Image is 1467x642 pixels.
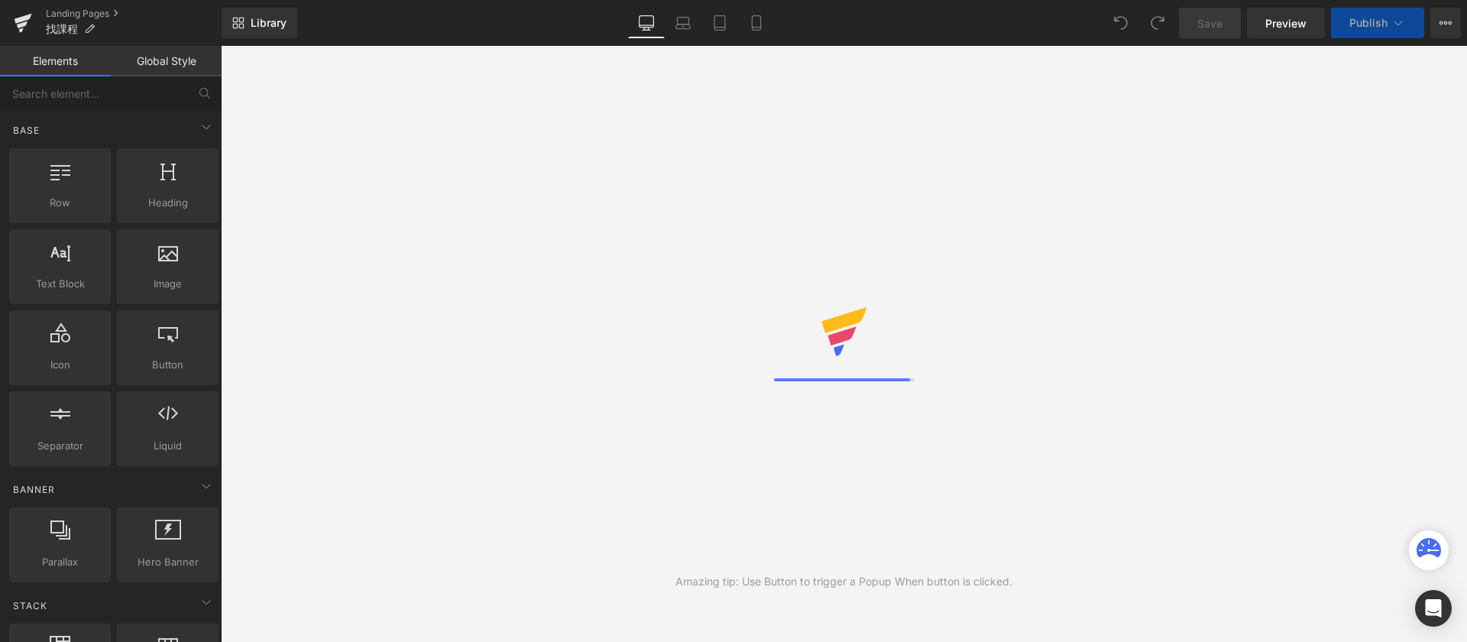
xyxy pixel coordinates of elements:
span: Preview [1265,15,1307,31]
a: Tablet [701,8,738,38]
span: Library [251,16,287,30]
span: Hero Banner [121,554,214,570]
span: Stack [11,598,49,613]
button: Publish [1331,8,1424,38]
div: Amazing tip: Use Button to trigger a Popup When button is clicked. [675,573,1012,590]
div: Open Intercom Messenger [1415,590,1452,627]
span: Button [121,357,214,373]
a: Desktop [628,8,665,38]
button: More [1430,8,1461,38]
span: Row [14,195,106,211]
span: Separator [14,438,106,454]
span: Save [1197,15,1222,31]
a: Laptop [665,8,701,38]
button: Redo [1142,8,1173,38]
span: Heading [121,195,214,211]
span: Image [121,276,214,292]
span: Icon [14,357,106,373]
button: Undo [1106,8,1136,38]
span: Banner [11,482,57,497]
a: Preview [1247,8,1325,38]
a: Mobile [738,8,775,38]
span: Base [11,123,41,138]
span: Publish [1349,17,1388,29]
a: Global Style [111,46,222,76]
a: New Library [222,8,297,38]
span: Liquid [121,438,214,454]
span: Parallax [14,554,106,570]
span: Text Block [14,276,106,292]
a: Landing Pages [46,8,222,20]
span: 找課程 [46,23,78,35]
